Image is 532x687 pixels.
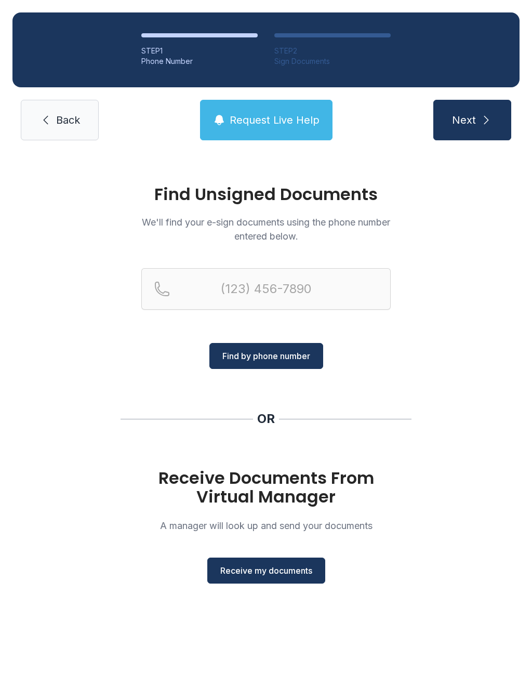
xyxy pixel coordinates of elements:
div: Phone Number [141,56,258,67]
h1: Find Unsigned Documents [141,186,391,203]
p: We'll find your e-sign documents using the phone number entered below. [141,215,391,243]
p: A manager will look up and send your documents [141,519,391,533]
span: Find by phone number [222,350,310,362]
span: Request Live Help [230,113,320,127]
div: Sign Documents [274,56,391,67]
div: STEP 2 [274,46,391,56]
span: Receive my documents [220,564,312,577]
span: Next [452,113,476,127]
div: OR [257,411,275,427]
div: STEP 1 [141,46,258,56]
span: Back [56,113,80,127]
input: Reservation phone number [141,268,391,310]
h1: Receive Documents From Virtual Manager [141,469,391,506]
